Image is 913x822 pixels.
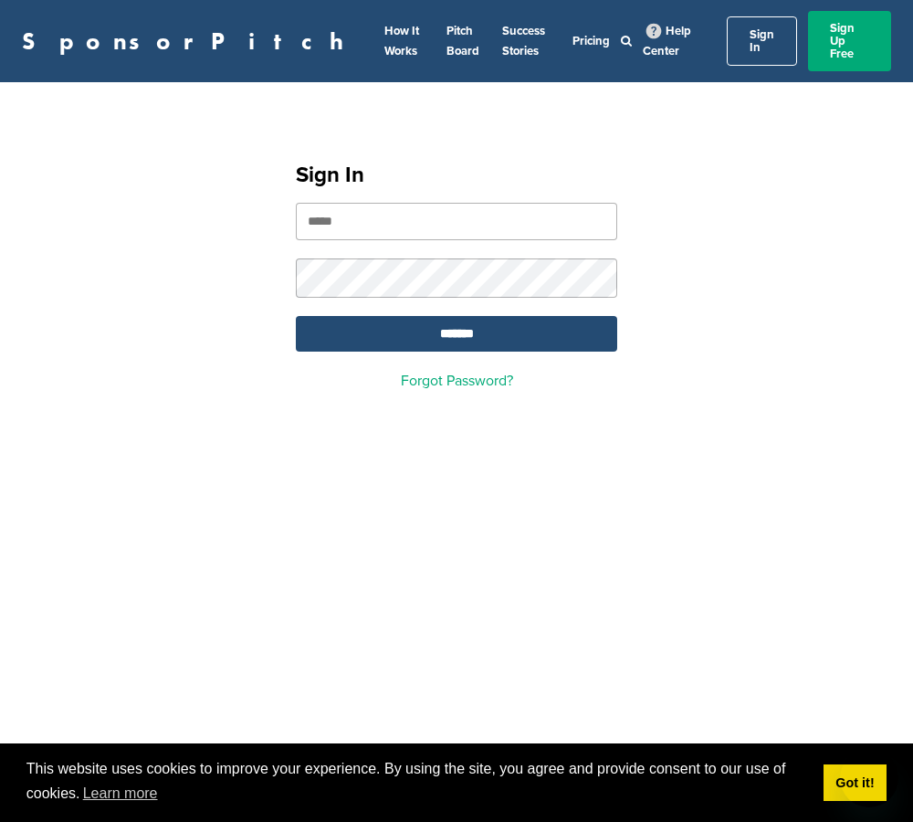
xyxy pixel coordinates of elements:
[401,372,513,390] a: Forgot Password?
[643,20,691,62] a: Help Center
[22,29,355,53] a: SponsorPitch
[824,764,887,801] a: dismiss cookie message
[572,34,610,48] a: Pricing
[26,758,809,807] span: This website uses cookies to improve your experience. By using the site, you agree and provide co...
[840,749,898,807] iframe: Button to launch messaging window
[296,159,617,192] h1: Sign In
[808,11,891,71] a: Sign Up Free
[446,24,479,58] a: Pitch Board
[80,780,161,807] a: learn more about cookies
[384,24,419,58] a: How It Works
[727,16,797,66] a: Sign In
[502,24,545,58] a: Success Stories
